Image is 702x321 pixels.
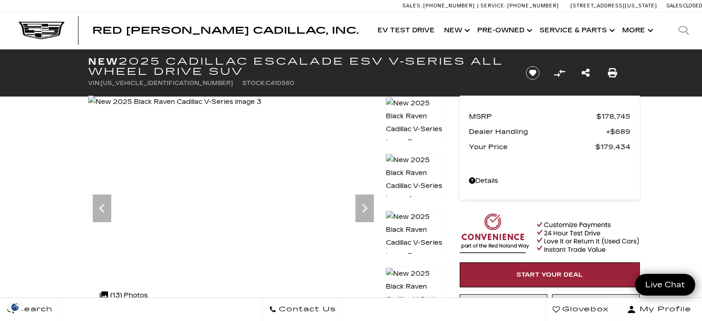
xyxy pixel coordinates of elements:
[92,25,359,36] span: Red [PERSON_NAME] Cadillac, Inc.
[469,140,630,153] a: Your Price $179,434
[618,12,656,49] button: More
[516,271,583,279] span: Start Your Deal
[385,153,444,206] img: New 2025 Black Raven Cadillac V-Series image 4
[469,175,630,188] a: Details
[596,110,630,123] span: $178,745
[641,279,690,290] span: Live Chat
[373,12,439,49] a: EV Test Drive
[242,80,266,86] span: Stock:
[101,80,233,86] span: [US_VEHICLE_IDENTIFICATION_NUMBER]
[469,125,606,138] span: Dealer Handling
[535,12,618,49] a: Service & Parts
[477,3,561,8] a: Service: [PHONE_NUMBER]
[402,3,422,9] span: Sales:
[88,80,101,86] span: VIN:
[93,194,111,222] div: Previous
[666,3,683,9] span: Sales:
[469,110,596,123] span: MSRP
[636,303,691,316] span: My Profile
[88,96,261,109] img: New 2025 Black Raven Cadillac V-Series image 3
[545,298,616,321] a: Glovebox
[683,3,702,9] span: Closed
[469,110,630,123] a: MSRP $178,745
[552,294,640,319] a: Schedule Test Drive
[266,80,294,86] span: C410560
[595,140,630,153] span: $179,434
[469,140,595,153] span: Your Price
[385,267,444,320] img: New 2025 Black Raven Cadillac V-Series image 6
[522,66,543,80] button: Save vehicle
[88,56,119,67] strong: New
[14,303,53,316] span: Search
[616,298,702,321] button: Open user profile menu
[5,302,26,312] section: Click to Open Cookie Consent Modal
[460,294,547,319] a: Instant Trade Value
[635,274,695,296] a: Live Chat
[95,285,152,307] div: (13) Photos
[5,302,26,312] img: Opt-Out Icon
[608,67,617,79] a: Print this New 2025 Cadillac Escalade ESV V-Series All Wheel Drive SUV
[480,3,506,9] span: Service:
[423,3,475,9] span: [PHONE_NUMBER]
[385,210,444,263] img: New 2025 Black Raven Cadillac V-Series image 5
[262,298,343,321] a: Contact Us
[560,303,609,316] span: Glovebox
[385,97,444,149] img: New 2025 Black Raven Cadillac V-Series image 3
[507,3,559,9] span: [PHONE_NUMBER]
[92,26,359,35] a: Red [PERSON_NAME] Cadillac, Inc.
[18,22,65,39] img: Cadillac Dark Logo with Cadillac White Text
[402,3,477,8] a: Sales: [PHONE_NUMBER]
[473,12,535,49] a: Pre-Owned
[582,67,590,79] a: Share this New 2025 Cadillac Escalade ESV V-Series All Wheel Drive SUV
[88,56,510,77] h1: 2025 Cadillac Escalade ESV V-Series All Wheel Drive SUV
[606,125,630,138] span: $689
[355,194,374,222] div: Next
[439,12,473,49] a: New
[570,3,657,9] a: [STREET_ADDRESS][US_STATE]
[469,125,630,138] a: Dealer Handling $689
[276,303,336,316] span: Contact Us
[552,66,566,80] button: Compare vehicle
[460,262,640,287] a: Start Your Deal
